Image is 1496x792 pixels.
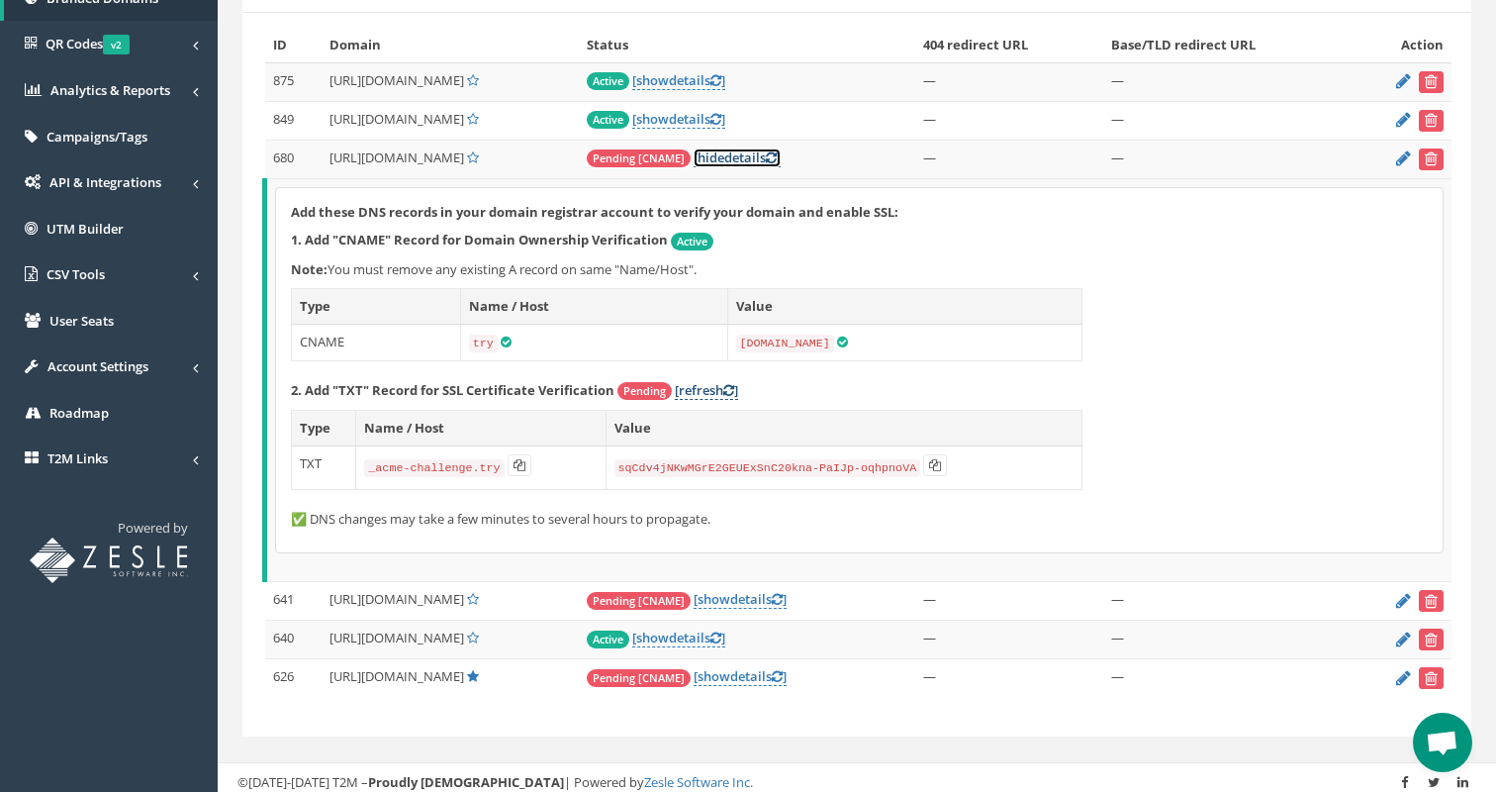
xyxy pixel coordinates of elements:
span: show [698,667,730,685]
span: Account Settings [47,357,148,375]
a: [showdetails] [632,71,725,90]
span: Pending [617,382,672,400]
b: Note: [291,260,327,278]
a: Zesle Software Inc. [644,773,753,791]
th: Type [292,411,356,446]
th: Name / Host [356,411,606,446]
a: [showdetails] [694,667,787,686]
td: — [915,101,1103,140]
span: Powered by [118,519,188,537]
th: ID [265,28,323,62]
td: — [915,659,1103,698]
span: QR Codes [46,35,130,52]
strong: Proudly [DEMOGRAPHIC_DATA] [368,773,564,791]
td: — [1103,582,1353,621]
span: Active [671,233,713,250]
th: Action [1353,28,1451,62]
span: Analytics & Reports [50,81,170,99]
span: Campaigns/Tags [47,128,147,146]
a: Open chat [1413,713,1472,772]
code: _acme-challenge.try [364,459,504,477]
a: [showdetails] [632,110,725,129]
span: show [636,629,669,646]
th: Value [727,289,1081,325]
span: [URL][DOMAIN_NAME] [329,71,464,89]
th: Value [606,411,1081,446]
strong: 2. Add "TXT" Record for SSL Certificate Verification [291,381,614,399]
a: Set Default [467,148,479,166]
th: Base/TLD redirect URL [1103,28,1353,62]
td: CNAME [292,324,461,360]
code: sqCdv4jNKwMGrE2GEUExSnC20kna-PaIJp-oqhpnoVA [614,459,921,477]
span: hide [698,148,724,166]
span: show [636,71,669,89]
span: [URL][DOMAIN_NAME] [329,667,464,685]
strong: Add these DNS records in your domain registrar account to verify your domain and enable SSL: [291,203,898,221]
span: T2M Links [47,449,108,467]
a: Set Default [467,110,479,128]
td: 626 [265,659,323,698]
td: — [1103,659,1353,698]
p: You must remove any existing A record on same "Name/Host". [291,260,1428,279]
td: 875 [265,62,323,101]
td: — [1103,62,1353,101]
a: [refresh] [675,381,738,400]
code: [DOMAIN_NAME] [736,335,834,352]
th: 404 redirect URL [915,28,1103,62]
span: Roadmap [49,404,109,422]
td: — [915,140,1103,178]
span: [URL][DOMAIN_NAME] [329,629,464,646]
a: Set Default [467,71,479,89]
div: ©[DATE]-[DATE] T2M – | Powered by [237,773,1476,792]
td: — [1103,621,1353,659]
td: 849 [265,101,323,140]
td: — [1103,140,1353,178]
code: try [469,335,498,352]
td: 680 [265,140,323,178]
a: [showdetails] [632,629,725,647]
span: [URL][DOMAIN_NAME] [329,590,464,608]
th: Status [579,28,915,62]
span: UTM Builder [47,220,124,238]
th: Domain [322,28,579,62]
span: [URL][DOMAIN_NAME] [329,148,464,166]
span: Pending [CNAME] [587,149,691,167]
td: 641 [265,582,323,621]
th: Type [292,289,461,325]
td: — [1103,101,1353,140]
span: Active [587,111,629,129]
span: Active [587,72,629,90]
img: T2M URL Shortener powered by Zesle Software Inc. [30,538,188,583]
td: — [915,62,1103,101]
span: Pending [CNAME] [587,669,691,687]
span: show [636,110,669,128]
span: API & Integrations [49,173,161,191]
span: show [698,590,730,608]
a: Default [467,667,479,685]
span: User Seats [49,312,114,330]
td: — [915,582,1103,621]
td: — [915,621,1103,659]
a: [showdetails] [694,590,787,609]
span: [URL][DOMAIN_NAME] [329,110,464,128]
span: v2 [103,35,130,54]
p: ✅ DNS changes may take a few minutes to several hours to propagate. [291,510,1428,529]
th: Name / Host [460,289,727,325]
a: [hidedetails] [694,148,781,167]
a: Set Default [467,629,479,646]
span: Pending [CNAME] [587,592,691,610]
span: CSV Tools [47,265,105,283]
td: TXT [292,445,356,489]
td: 640 [265,621,323,659]
span: Active [587,631,629,648]
a: Set Default [467,590,479,608]
strong: 1. Add "CNAME" Record for Domain Ownership Verification [291,231,668,248]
